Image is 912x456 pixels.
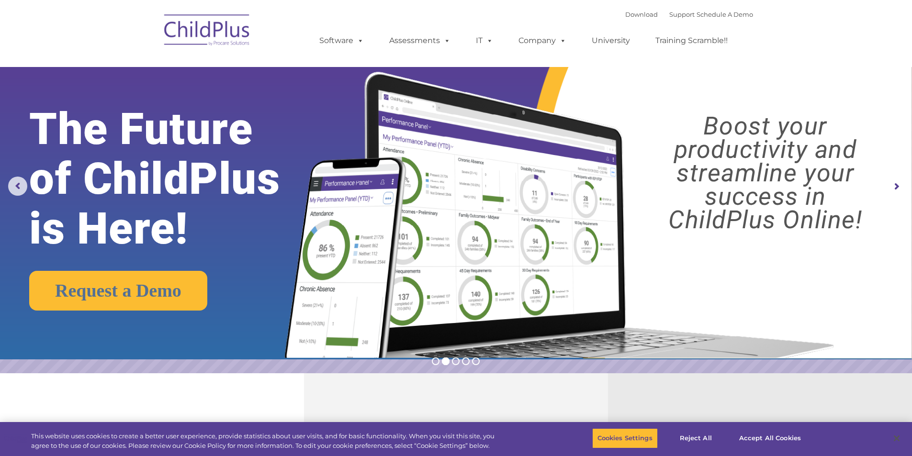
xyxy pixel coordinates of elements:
[630,114,901,232] rs-layer: Boost your productivity and streamline your success in ChildPlus Online!
[625,11,658,18] a: Download
[697,11,753,18] a: Schedule A Demo
[582,31,640,50] a: University
[592,428,658,448] button: Cookies Settings
[310,31,373,50] a: Software
[29,104,320,254] rs-layer: The Future of ChildPlus is Here!
[625,11,753,18] font: |
[466,31,503,50] a: IT
[133,102,174,110] span: Phone number
[159,8,255,56] img: ChildPlus by Procare Solutions
[133,63,162,70] span: Last name
[29,271,207,311] a: Request a Demo
[509,31,576,50] a: Company
[886,428,907,449] button: Close
[646,31,737,50] a: Training Scramble!!
[734,428,806,448] button: Accept All Cookies
[669,11,695,18] a: Support
[666,428,726,448] button: Reject All
[380,31,460,50] a: Assessments
[31,432,502,450] div: This website uses cookies to create a better user experience, provide statistics about user visit...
